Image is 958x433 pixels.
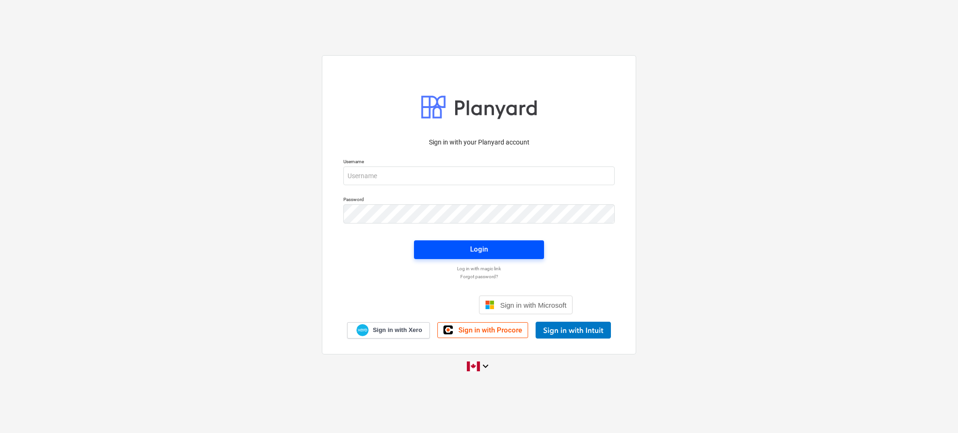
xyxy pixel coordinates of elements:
a: Log in with magic link [339,266,619,272]
span: Sign in with Microsoft [500,301,566,309]
img: Xero logo [356,324,369,337]
img: Microsoft logo [485,300,494,310]
p: Username [343,159,615,166]
iframe: Sign in with Google Button [381,295,476,315]
p: Password [343,196,615,204]
input: Username [343,166,615,185]
a: Sign in with Procore [437,322,528,338]
a: Sign in with Xero [347,322,430,339]
div: Login [470,243,488,255]
span: Sign in with Xero [373,326,422,334]
span: Sign in with Procore [458,326,522,334]
a: Forgot password? [339,274,619,280]
button: Login [414,240,544,259]
i: keyboard_arrow_down [480,361,491,372]
p: Sign in with your Planyard account [343,137,615,147]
